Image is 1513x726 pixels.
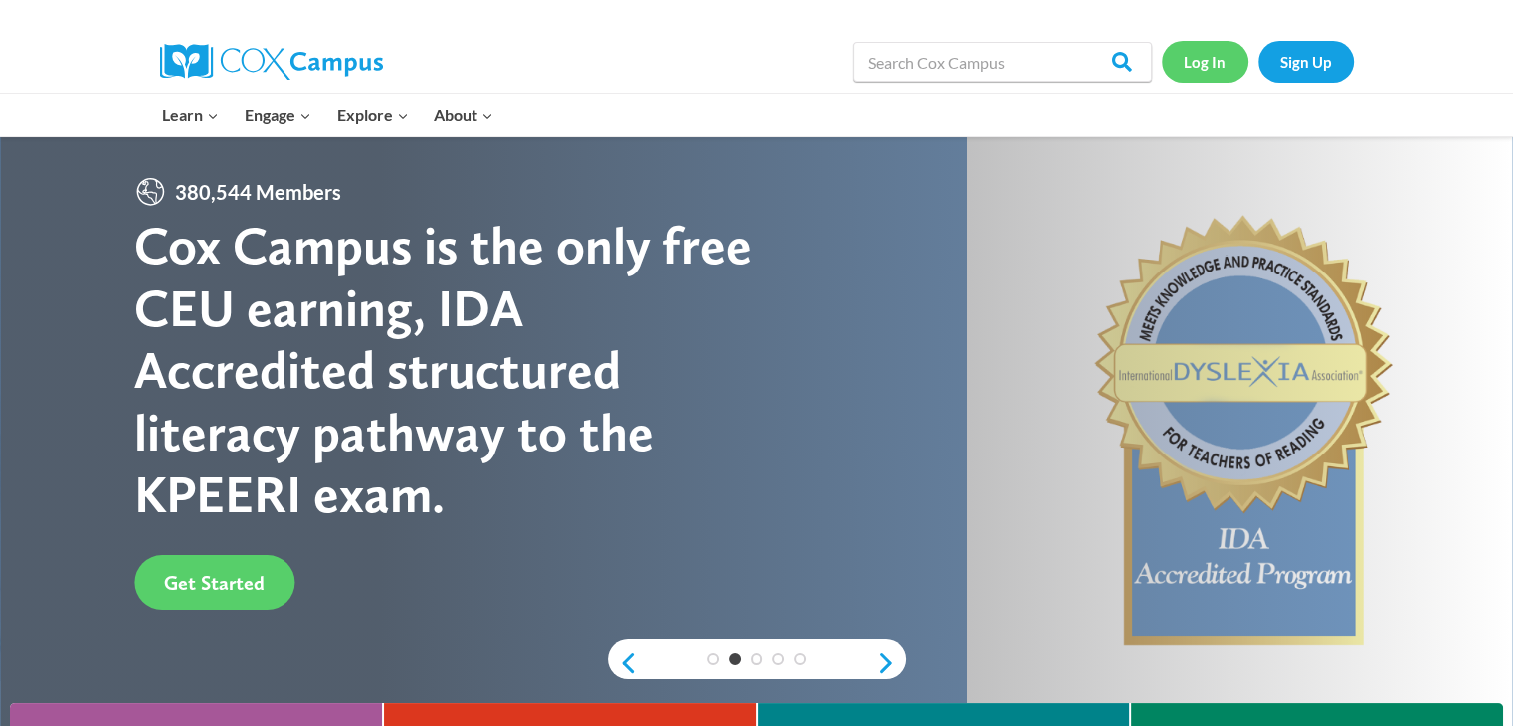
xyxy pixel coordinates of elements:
span: Get Started [164,571,265,595]
div: content slider buttons [608,643,906,683]
a: 3 [751,653,763,665]
a: Get Started [134,555,294,610]
a: 1 [707,653,719,665]
nav: Secondary Navigation [1162,41,1354,82]
a: 4 [772,653,784,665]
button: Child menu of About [421,94,506,136]
img: Cox Campus [160,44,383,80]
a: 2 [729,653,741,665]
div: Cox Campus is the only free CEU earning, IDA Accredited structured literacy pathway to the KPEERI... [134,215,756,525]
button: Child menu of Learn [150,94,233,136]
button: Child menu of Engage [232,94,324,136]
button: Child menu of Explore [324,94,422,136]
a: previous [608,651,638,675]
a: Log In [1162,41,1248,82]
a: Sign Up [1258,41,1354,82]
nav: Primary Navigation [150,94,506,136]
span: 380,544 Members [167,176,349,208]
input: Search Cox Campus [853,42,1152,82]
a: 5 [794,653,806,665]
a: next [876,651,906,675]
